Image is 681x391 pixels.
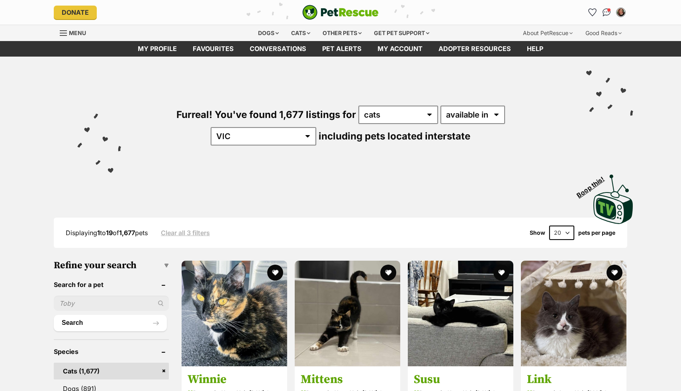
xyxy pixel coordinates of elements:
img: Susu - Domestic Short Hair (DSH) Cat [408,261,513,366]
label: pets per page [578,230,615,236]
span: Boop this! [575,170,612,199]
strong: 1 [97,229,100,237]
a: My profile [130,41,185,57]
div: Good Reads [580,25,627,41]
a: Clear all 3 filters [161,229,210,236]
header: Species [54,348,169,355]
a: conversations [242,41,314,57]
button: Search [54,315,167,331]
button: favourite [267,265,283,281]
a: Help [519,41,551,57]
button: favourite [607,265,622,281]
input: Toby [54,296,169,311]
a: Conversations [600,6,613,19]
img: Mittens - Domestic Short Hair (DSH) Cat [295,261,400,366]
span: Displaying to of pets [66,229,148,237]
span: including pets located interstate [319,130,470,142]
a: Favourites [185,41,242,57]
a: PetRescue [302,5,379,20]
div: Other pets [317,25,367,41]
a: Favourites [586,6,599,19]
strong: 1,677 [119,229,135,237]
h3: Susu [414,372,507,387]
button: favourite [493,265,509,281]
h3: Winnie [188,372,281,387]
h3: Link [527,372,620,387]
span: Menu [69,29,86,36]
strong: 19 [106,229,113,237]
img: Winnie - Domestic Short Hair (DSH) Cat [182,261,287,366]
a: Donate [54,6,97,19]
img: PetRescue TV logo [593,175,633,224]
a: Adopter resources [431,41,519,57]
div: Get pet support [368,25,435,41]
span: Furreal! You've found 1,677 listings for [176,109,356,120]
a: Menu [60,25,92,39]
h3: Mittens [301,372,394,387]
h3: Refine your search [54,260,169,271]
a: Pet alerts [314,41,370,57]
div: Dogs [252,25,284,41]
a: My account [370,41,431,57]
img: chat-41dd97257d64d25036548639549fe6c8038ab92f7586957e7f3b1b290dea8141.svg [603,8,611,16]
a: Cats (1,677) [54,363,169,379]
a: Boop this! [593,167,633,226]
div: About PetRescue [517,25,578,41]
img: christine gentilcore profile pic [617,8,625,16]
button: My account [614,6,627,19]
img: Link - Domestic Long Hair (DLH) Cat [521,261,626,366]
img: logo-cat-932fe2b9b8326f06289b0f2fb663e598f794de774fb13d1741a6617ecf9a85b4.svg [302,5,379,20]
span: Show [530,230,545,236]
div: Cats [286,25,316,41]
ul: Account quick links [586,6,627,19]
header: Search for a pet [54,281,169,288]
button: favourite [380,265,396,281]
